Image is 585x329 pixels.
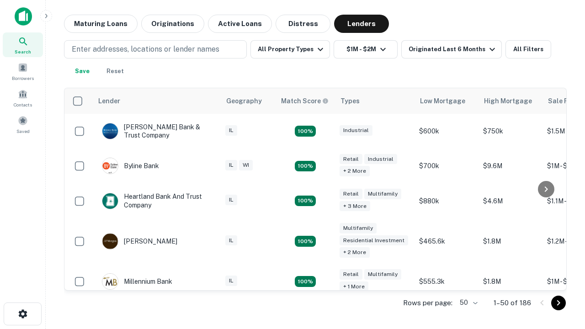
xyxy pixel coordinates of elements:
div: Retail [340,269,362,280]
img: capitalize-icon.png [15,7,32,26]
td: $750k [479,114,542,149]
img: picture [102,158,118,174]
div: + 2 more [340,166,370,176]
img: picture [102,274,118,289]
div: IL [225,235,237,246]
div: Heartland Bank And Trust Company [102,192,212,209]
div: Millennium Bank [102,273,172,290]
th: Lender [93,88,221,114]
button: Active Loans [208,15,272,33]
img: picture [102,123,118,139]
a: Contacts [3,85,43,110]
span: Borrowers [12,74,34,82]
div: Lender [98,96,120,106]
h6: Match Score [281,96,327,106]
td: $4.6M [479,183,542,218]
div: Geography [226,96,262,106]
th: Capitalize uses an advanced AI algorithm to match your search with the best lender. The match sco... [276,88,335,114]
div: Originated Last 6 Months [409,44,498,55]
button: All Filters [505,40,551,58]
button: Maturing Loans [64,15,138,33]
img: picture [102,193,118,209]
div: IL [225,125,237,136]
div: Byline Bank [102,158,159,174]
img: picture [102,233,118,249]
button: Originations [141,15,204,33]
td: $700k [415,149,479,183]
div: High Mortgage [484,96,532,106]
td: $9.6M [479,149,542,183]
div: + 3 more [340,201,370,212]
div: IL [225,276,237,286]
div: WI [239,160,253,170]
span: Search [15,48,31,55]
span: Saved [16,127,30,135]
div: Retail [340,189,362,199]
th: Low Mortgage [415,88,479,114]
div: Residential Investment [340,235,408,246]
th: High Mortgage [479,88,542,114]
div: 50 [456,296,479,309]
button: Distress [276,15,330,33]
td: $1.8M [479,264,542,299]
div: Matching Properties: 19, hasApolloMatch: undefined [295,196,316,207]
div: Multifamily [364,269,401,280]
span: Contacts [14,101,32,108]
th: Types [335,88,415,114]
button: Lenders [334,15,389,33]
div: Matching Properties: 20, hasApolloMatch: undefined [295,161,316,172]
button: Originated Last 6 Months [401,40,502,58]
td: $600k [415,114,479,149]
button: Save your search to get updates of matches that match your search criteria. [68,62,97,80]
div: Matching Properties: 16, hasApolloMatch: undefined [295,276,316,287]
div: [PERSON_NAME] [102,233,177,249]
button: $1M - $2M [334,40,398,58]
div: Industrial [364,154,397,164]
td: $465.6k [415,218,479,265]
button: Enter addresses, locations or lender names [64,40,247,58]
div: Retail [340,154,362,164]
button: Reset [101,62,130,80]
p: 1–50 of 186 [494,297,531,308]
iframe: Chat Widget [539,227,585,271]
th: Geography [221,88,276,114]
div: + 2 more [340,247,370,258]
div: [PERSON_NAME] Bank & Trust Company [102,123,212,139]
div: Multifamily [364,189,401,199]
div: Capitalize uses an advanced AI algorithm to match your search with the best lender. The match sco... [281,96,329,106]
div: IL [225,160,237,170]
div: Matching Properties: 27, hasApolloMatch: undefined [295,236,316,247]
p: Enter addresses, locations or lender names [72,44,219,55]
button: All Property Types [250,40,330,58]
div: Multifamily [340,223,377,233]
a: Borrowers [3,59,43,84]
td: $555.3k [415,264,479,299]
div: + 1 more [340,281,368,292]
div: Industrial [340,125,372,136]
td: $1.8M [479,218,542,265]
td: $880k [415,183,479,218]
a: Search [3,32,43,57]
button: Go to next page [551,296,566,310]
div: Matching Properties: 28, hasApolloMatch: undefined [295,126,316,137]
p: Rows per page: [403,297,452,308]
div: Low Mortgage [420,96,465,106]
a: Saved [3,112,43,137]
div: Types [340,96,360,106]
div: IL [225,195,237,205]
